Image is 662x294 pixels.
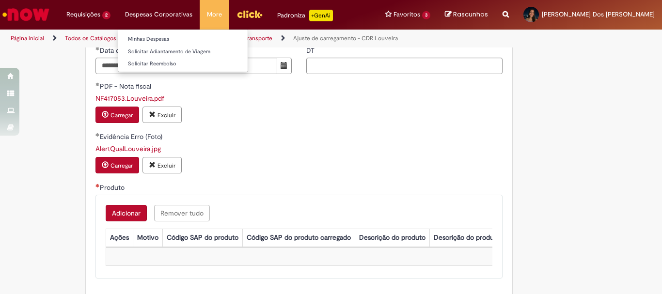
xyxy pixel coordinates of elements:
[95,94,164,103] a: Download de NF417053.Louveira.pdf
[355,229,429,247] th: Descrição do produto
[100,183,126,192] span: Produto
[125,10,192,19] span: Despesas Corporativas
[95,144,161,153] a: Download de AlertQualLouveira.jpg
[118,29,248,72] ul: Despesas Corporativas
[133,229,162,247] th: Motivo
[277,10,333,21] div: Padroniza
[158,111,175,119] small: Excluir
[293,34,398,42] a: Ajuste de carregamento - CDR Louveira
[65,34,116,42] a: Todos os Catálogos
[453,10,488,19] span: Rascunhos
[102,11,110,19] span: 2
[309,10,333,21] p: +GenAi
[95,184,100,187] span: Necessários
[306,58,503,74] input: DT
[118,59,248,69] a: Solicitar Reembolso
[306,46,316,55] span: DT
[7,30,434,47] ul: Trilhas de página
[445,10,488,19] a: Rascunhos
[1,5,51,24] img: ServiceNow
[142,157,182,173] button: Excluir anexo AlertQualLouveira.jpg
[100,132,164,141] span: Evidência Erro (Foto)
[95,46,100,50] span: Obrigatório Preenchido
[244,34,272,42] a: Transporte
[100,46,168,55] span: Data de Recebimento
[95,133,100,137] span: Obrigatório Preenchido
[542,10,655,18] span: [PERSON_NAME] Dos [PERSON_NAME]
[158,162,175,170] small: Excluir
[277,58,292,74] button: Mostrar calendário para Data de Recebimento
[66,10,100,19] span: Requisições
[11,34,44,42] a: Página inicial
[110,111,133,119] small: Carregar
[207,10,222,19] span: More
[95,58,277,74] input: Data de Recebimento 30 August 2025 Saturday
[422,11,430,19] span: 3
[106,205,147,221] button: Add a row for Produto
[242,229,355,247] th: Código SAP do produto carregado
[100,82,153,91] span: PDF - Nota fiscal
[95,157,139,173] button: Carregar anexo de Evidência Erro (Foto) Required
[142,107,182,123] button: Excluir anexo NF417053.Louveira.pdf
[118,34,248,45] a: Minhas Despesas
[95,82,100,86] span: Obrigatório Preenchido
[236,7,263,21] img: click_logo_yellow_360x200.png
[118,46,248,57] a: Solicitar Adiantamento de Viagem
[162,229,242,247] th: Código SAP do produto
[110,162,133,170] small: Carregar
[429,229,536,247] th: Descrição do produto carregado
[106,229,133,247] th: Ações
[394,10,420,19] span: Favoritos
[95,107,139,123] button: Carregar anexo de PDF - Nota fiscal Required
